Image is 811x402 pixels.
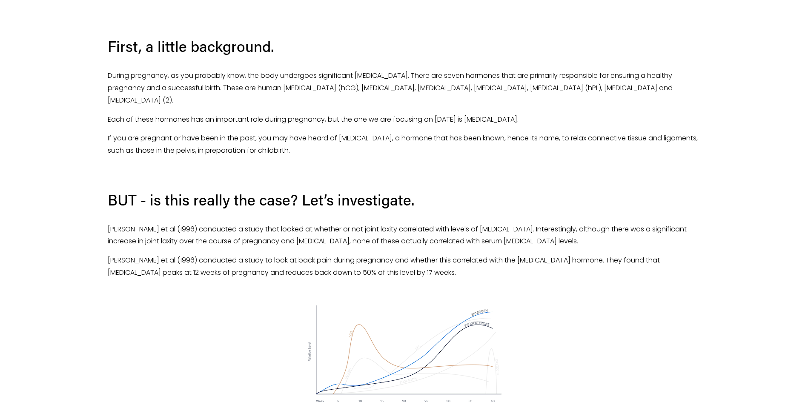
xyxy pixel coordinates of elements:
[108,254,704,279] p: [PERSON_NAME] et al (1996) conducted a study to look at back pain during pregnancy and whether th...
[108,132,704,157] p: If you are pregnant or have been in the past, you may have heard of [MEDICAL_DATA], a hormone tha...
[108,190,704,210] h3: BUT - is this really the case? Let’s investigate.
[108,223,704,248] p: [PERSON_NAME] et al (1996) conducted a study that looked at whether or not joint laxity correlate...
[108,36,704,56] h3: First, a little background.
[108,70,704,106] p: During pregnancy, as you probably know, the body undergoes significant [MEDICAL_DATA]. There are ...
[108,114,704,126] p: Each of these hormones has an important role during pregnancy, but the one we are focusing on [DA...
